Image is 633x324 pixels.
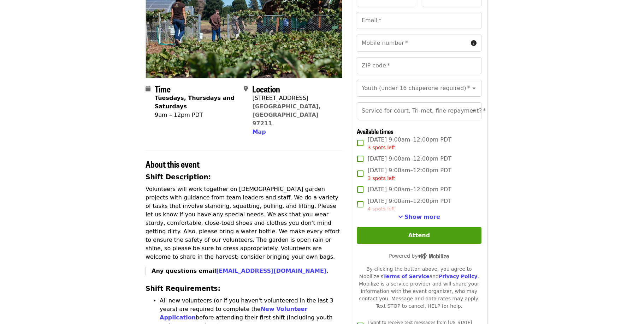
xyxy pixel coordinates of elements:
[152,268,326,274] strong: Any questions email
[146,285,220,292] strong: Shift Requirements:
[252,83,280,95] span: Location
[155,95,235,110] strong: Tuesdays, Thursdays and Saturdays
[357,35,468,52] input: Mobile number
[155,83,171,95] span: Time
[418,253,449,259] img: Powered by Mobilize
[368,166,451,182] span: [DATE] 9:00am–12:00pm PDT
[357,57,481,74] input: ZIP code
[357,12,481,29] input: Email
[357,227,481,244] button: Attend
[398,213,440,221] button: See more timeslots
[368,175,395,181] span: 3 spots left
[383,274,430,279] a: Terms of Service
[389,253,449,259] span: Powered by
[368,185,451,194] span: [DATE] 9:00am–12:00pm PDT
[357,127,394,136] span: Available times
[469,106,479,116] button: Open
[152,267,342,275] p: .
[368,206,395,212] span: 4 spots left
[244,85,248,92] i: map-marker-alt icon
[469,83,479,93] button: Open
[368,145,395,150] span: 3 spots left
[252,128,266,135] span: Map
[368,197,451,213] span: [DATE] 9:00am–12:00pm PDT
[252,128,266,136] button: Map
[146,85,150,92] i: calendar icon
[252,94,336,102] div: [STREET_ADDRESS]
[146,173,211,181] strong: Shift Description:
[216,268,326,274] a: [EMAIL_ADDRESS][DOMAIN_NAME]
[368,136,451,151] span: [DATE] 9:00am–12:00pm PDT
[439,274,478,279] a: Privacy Policy
[368,155,451,163] span: [DATE] 9:00am–12:00pm PDT
[404,214,440,220] span: Show more
[146,158,200,170] span: About this event
[146,185,342,261] p: Volunteers will work together on [DEMOGRAPHIC_DATA] garden projects with guidance from team leade...
[252,103,321,127] a: [GEOGRAPHIC_DATA], [GEOGRAPHIC_DATA] 97211
[357,265,481,310] div: By clicking the button above, you agree to Mobilize's and . Mobilize is a service provider and wi...
[155,111,238,119] div: 9am – 12pm PDT
[471,40,477,47] i: circle-info icon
